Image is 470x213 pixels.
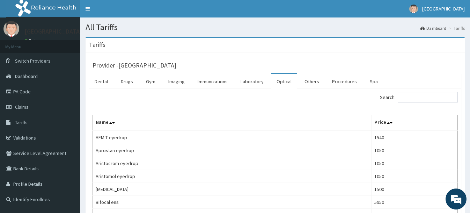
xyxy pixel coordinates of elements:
span: [GEOGRAPHIC_DATA] [422,6,465,12]
a: Others [299,74,325,89]
h3: Tariffs [89,42,105,48]
span: We're online! [41,63,96,133]
td: Bifocal ens [93,196,372,209]
img: User Image [3,21,19,37]
img: d_794563401_company_1708531726252_794563401 [13,35,28,52]
div: Minimize live chat window [115,3,131,20]
td: 1540 [371,131,458,144]
a: Drugs [115,74,139,89]
span: Switch Providers [15,58,51,64]
span: Tariffs [15,119,28,126]
td: AFM-T eyedrop [93,131,372,144]
span: Claims [15,104,29,110]
li: Tariffs [447,25,465,31]
img: User Image [409,5,418,13]
h3: Provider - [GEOGRAPHIC_DATA] [93,62,176,69]
a: Dental [89,74,113,89]
a: Dashboard [420,25,446,31]
a: Spa [364,74,383,89]
td: 1050 [371,170,458,183]
div: Chat with us now [36,39,117,48]
h1: All Tariffs [86,23,465,32]
td: [MEDICAL_DATA] [93,183,372,196]
textarea: Type your message and hit 'Enter' [3,140,133,165]
td: 1500 [371,183,458,196]
a: Online [24,38,41,43]
a: Gym [140,74,161,89]
td: 1050 [371,144,458,157]
td: 1050 [371,157,458,170]
span: Dashboard [15,73,38,79]
th: Name [93,115,372,131]
a: Imaging [163,74,190,89]
input: Search: [398,92,458,102]
p: [GEOGRAPHIC_DATA] [24,28,82,35]
a: Laboratory [235,74,269,89]
a: Optical [271,74,297,89]
td: 5950 [371,196,458,209]
td: Aristocrom eyedrop [93,157,372,170]
label: Search: [380,92,458,102]
th: Price [371,115,458,131]
td: Aprostan eyedrop [93,144,372,157]
td: Aristomol eyedrop [93,170,372,183]
a: Procedures [326,74,362,89]
a: Immunizations [192,74,233,89]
